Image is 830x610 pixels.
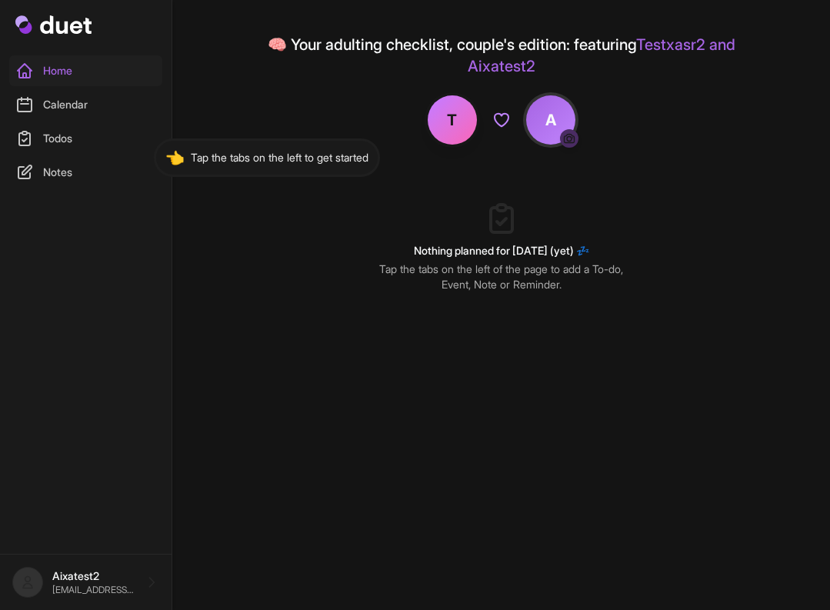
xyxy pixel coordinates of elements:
[447,109,457,131] span: T
[165,128,185,149] span: 👈
[12,567,159,598] a: Aixatest2 [EMAIL_ADDRESS][DOMAIN_NAME]
[9,55,162,86] a: Home
[52,568,135,584] p: Aixatest2
[378,262,625,292] p: Tap the tabs on the left of the page to add a To-do, Event, Note or Reminder.
[378,243,625,258] h3: Nothing planned for [DATE] (yet) 💤
[545,109,556,131] span: A
[165,128,368,149] p: Tap the tabs on the left to get started
[9,123,162,154] a: Todos
[268,34,735,77] h4: 🧠 Your adulting checklist, couple's edition: featuring
[9,89,162,120] a: Calendar
[52,584,135,596] p: [EMAIL_ADDRESS][DOMAIN_NAME]
[9,157,162,188] a: Notes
